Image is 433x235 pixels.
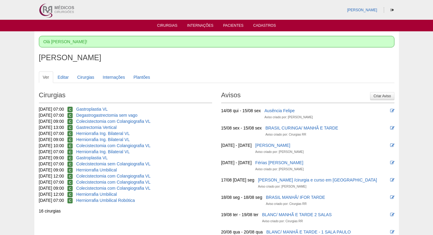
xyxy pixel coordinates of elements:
[264,114,313,120] div: Aviso criado por: [PERSON_NAME]
[221,160,252,166] div: [DATE] - [DATE]
[67,107,73,112] span: Confirmada
[67,198,73,203] span: Confirmada
[76,143,150,148] a: Colecistectomia com Colangiografia VL
[129,71,154,83] a: Plantões
[67,161,73,167] span: Confirmada
[39,36,394,47] div: Olá [PERSON_NAME]!
[39,168,64,172] span: [DATE] 09:00
[347,8,377,12] a: [PERSON_NAME]
[39,131,64,136] span: [DATE] 07:00
[67,186,73,191] span: Confirmada
[67,174,73,179] span: Confirmada
[39,161,64,166] span: [DATE] 07:00
[67,131,73,137] span: Confirmada
[255,149,304,155] div: Aviso criado por: [PERSON_NAME]
[67,143,73,149] span: Confirmada
[76,192,117,197] a: Herniorrafia Umbilical
[39,71,53,83] a: Ver
[39,180,64,185] span: [DATE] 07:00
[253,23,276,29] a: Cadastros
[258,184,306,190] div: Aviso criado por: [PERSON_NAME]
[76,107,108,112] a: Gastroplastia VL
[76,131,130,136] a: Herniorrafia Ing. Bilateral VL
[390,109,394,113] i: Editar
[390,213,394,217] i: Editar
[67,119,73,124] span: Confirmada
[54,71,73,83] a: Editar
[39,113,64,118] span: [DATE] 07:00
[99,71,129,83] a: Internações
[390,178,394,182] i: Editar
[223,23,243,29] a: Pacientes
[76,155,108,160] a: Gastroplastia VL
[255,166,304,172] div: Aviso criado por: [PERSON_NAME]
[264,108,295,113] a: Ausência Felipe
[76,186,150,191] a: Colecistectomia com Colangiografia VL
[370,92,394,100] a: Criar Aviso
[76,137,130,142] a: Herniorrafia Ing. Bilateral VL
[39,107,64,112] span: [DATE] 07:00
[39,119,64,124] span: [DATE] 09:00
[39,149,64,154] span: [DATE] 07:00
[39,125,64,130] span: [DATE] 13:00
[39,192,64,197] span: [DATE] 12:00
[221,194,262,200] div: 18/08 seg - 18/08 seg
[265,132,306,138] div: Aviso criado por: Cirurgias RR
[255,160,303,165] a: Férias [PERSON_NAME]
[266,195,325,200] a: BRASIL MANHÃ/ IFOR TARDE
[390,230,394,234] i: Editar
[221,108,261,114] div: 14/08 qui - 15/08 sex
[67,180,73,185] span: Confirmada
[76,168,117,172] a: Herniorrafia Umbilical
[39,155,64,160] span: [DATE] 09:00
[221,89,394,103] h2: Avisos
[258,178,377,182] a: [PERSON_NAME] /cirurgia e curso em [GEOGRAPHIC_DATA]
[76,113,138,118] a: Degastrogastrectomia sem vago
[221,177,254,183] div: 17/08 [DATE] seg
[221,229,263,235] div: 20/08 qua - 20/08 qua
[39,54,394,61] h1: [PERSON_NAME]
[39,137,64,142] span: [DATE] 09:00
[390,195,394,199] i: Editar
[390,8,394,12] i: Sair
[67,125,73,130] span: Confirmada
[76,119,150,124] a: Colecistectomia com Colangiografia VL
[390,143,394,147] i: Editar
[73,71,98,83] a: Cirurgias
[39,198,64,203] span: [DATE] 07:00
[221,212,259,218] div: 19/08 ter - 19/08 ter
[39,186,64,191] span: [DATE] 09:00
[67,113,73,118] span: Confirmada
[67,149,73,155] span: Confirmada
[266,201,307,207] div: Aviso criado por: Cirurgias RR
[262,212,332,217] a: BLANC/ MANHÃ E TARDE 2 SALAS
[67,168,73,173] span: Confirmada
[67,192,73,197] span: Confirmada
[390,126,394,130] i: Editar
[255,143,290,148] a: [PERSON_NAME]
[221,142,252,148] div: [DATE] - [DATE]
[266,230,351,234] a: BLANC/ MANHÃ E TARDE - 1 SALA PAULO
[265,126,338,130] a: BRASIL CURINGA/ MANHÃ E TARDE
[76,180,150,185] a: Colecistectomia com Colangiografia VL
[67,155,73,161] span: Confirmada
[76,198,135,203] a: Herniorrafia Umbilical Robótica
[39,143,64,148] span: [DATE] 10:00
[262,218,303,224] div: Aviso criado por: Cirurgias RR
[76,174,150,178] a: Colecistectomia com Colangiografia VL
[221,125,262,131] div: 15/08 sex - 15/08 sex
[187,23,214,29] a: Internações
[39,208,212,214] div: 16 cirurgias
[39,89,212,103] h2: Cirurgias
[76,125,117,130] a: Gastrectomia Vertical
[67,137,73,143] span: Confirmada
[76,161,150,166] a: Colecistectomia sem Colangiografia VL
[76,149,130,154] a: Herniorrafia Ing. Bilateral VL
[157,23,177,29] a: Cirurgias
[39,174,64,178] span: [DATE] 12:00
[390,161,394,165] i: Editar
